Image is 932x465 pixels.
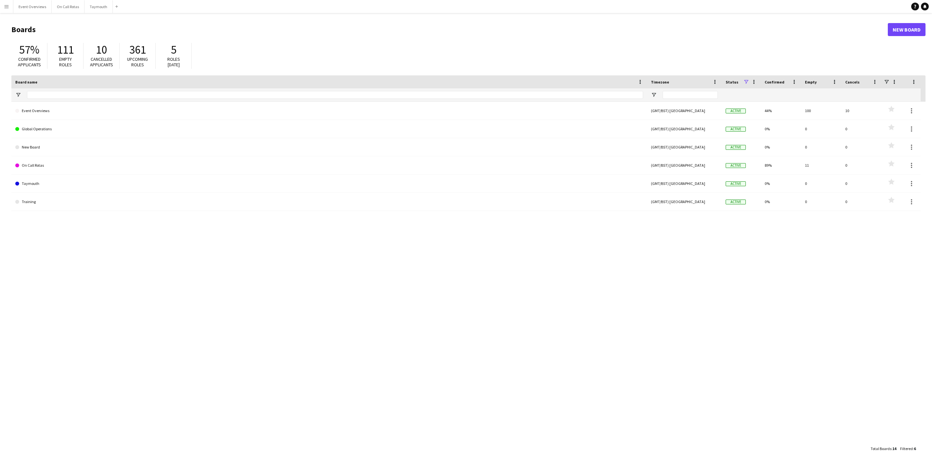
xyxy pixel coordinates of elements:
[726,163,746,168] span: Active
[15,102,643,120] a: Event Overviews
[841,138,882,156] div: 0
[90,56,113,68] span: Cancelled applicants
[914,446,916,451] span: 6
[900,446,913,451] span: Filtered
[647,156,722,174] div: (GMT/BST) [GEOGRAPHIC_DATA]
[801,174,841,192] div: 0
[15,92,21,98] button: Open Filter Menu
[647,102,722,120] div: (GMT/BST) [GEOGRAPHIC_DATA]
[761,156,801,174] div: 89%
[15,156,643,174] a: On Call Rotas
[15,120,643,138] a: Global Operations
[841,174,882,192] div: 0
[57,43,74,57] span: 111
[761,193,801,211] div: 0%
[726,80,738,84] span: Status
[761,120,801,138] div: 0%
[15,80,37,84] span: Board name
[171,43,176,57] span: 5
[15,193,643,211] a: Training
[651,92,657,98] button: Open Filter Menu
[801,156,841,174] div: 11
[726,127,746,132] span: Active
[663,91,718,99] input: Timezone Filter Input
[871,442,896,455] div: :
[27,91,643,99] input: Board name Filter Input
[647,138,722,156] div: (GMT/BST) [GEOGRAPHIC_DATA]
[841,193,882,211] div: 0
[15,174,643,193] a: Taymouth
[167,56,180,68] span: Roles [DATE]
[801,138,841,156] div: 0
[726,200,746,204] span: Active
[96,43,107,57] span: 10
[647,193,722,211] div: (GMT/BST) [GEOGRAPHIC_DATA]
[127,56,148,68] span: Upcoming roles
[888,23,926,36] a: New Board
[892,446,896,451] span: 14
[871,446,891,451] span: Total Boards
[761,174,801,192] div: 0%
[19,43,39,57] span: 57%
[805,80,817,84] span: Empty
[900,442,916,455] div: :
[761,138,801,156] div: 0%
[52,0,84,13] button: On Call Rotas
[84,0,113,13] button: Taymouth
[59,56,72,68] span: Empty roles
[726,145,746,150] span: Active
[765,80,784,84] span: Confirmed
[845,80,860,84] span: Cancels
[11,25,888,34] h1: Boards
[726,109,746,113] span: Active
[18,56,41,68] span: Confirmed applicants
[15,138,643,156] a: New Board
[647,174,722,192] div: (GMT/BST) [GEOGRAPHIC_DATA]
[841,120,882,138] div: 0
[801,193,841,211] div: 0
[726,181,746,186] span: Active
[13,0,52,13] button: Event Overviews
[761,102,801,120] div: 44%
[841,156,882,174] div: 0
[651,80,669,84] span: Timezone
[647,120,722,138] div: (GMT/BST) [GEOGRAPHIC_DATA]
[801,120,841,138] div: 0
[841,102,882,120] div: 10
[129,43,146,57] span: 361
[801,102,841,120] div: 100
